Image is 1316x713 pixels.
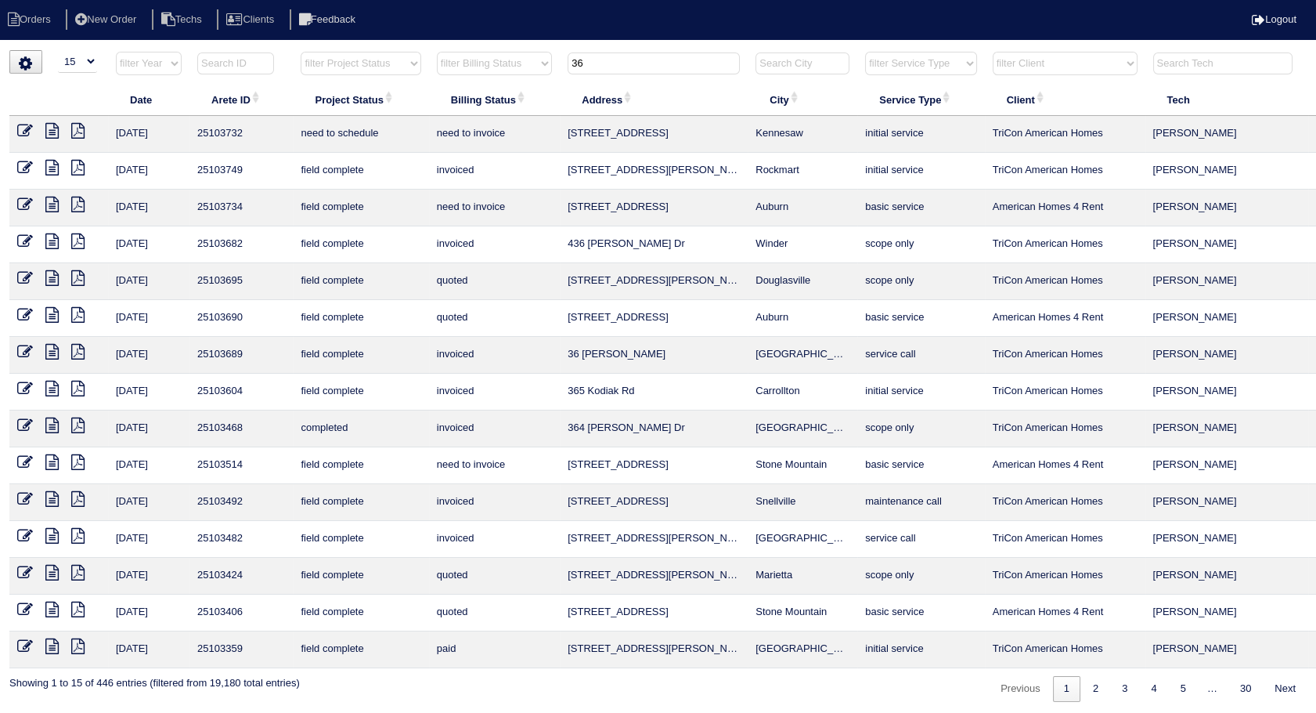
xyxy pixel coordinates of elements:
[1145,484,1309,521] td: [PERSON_NAME]
[1197,682,1228,694] span: …
[189,374,293,411] td: 25103604
[293,595,428,632] td: field complete
[293,521,428,558] td: field complete
[560,374,748,411] td: 365 Kodiak Rd
[857,374,984,411] td: initial service
[429,153,560,190] td: invoiced
[108,411,189,447] td: [DATE]
[189,521,293,558] td: 25103482
[108,337,189,374] td: [DATE]
[1145,411,1309,447] td: [PERSON_NAME]
[560,226,748,263] td: 436 [PERSON_NAME] Dr
[560,263,748,300] td: [STREET_ADDRESS][PERSON_NAME]
[108,558,189,595] td: [DATE]
[1145,116,1309,153] td: [PERSON_NAME]
[857,190,984,226] td: basic service
[985,116,1145,153] td: TriCon American Homes
[748,226,857,263] td: Winder
[293,153,428,190] td: field complete
[560,83,748,116] th: Address: activate to sort column ascending
[217,13,287,25] a: Clients
[1145,83,1309,116] th: Tech
[429,190,560,226] td: need to invoice
[857,632,984,668] td: initial service
[9,668,300,690] div: Showing 1 to 15 of 446 entries (filtered from 19,180 total entries)
[985,484,1145,521] td: TriCon American Homes
[748,263,857,300] td: Douglasville
[857,263,984,300] td: scope only
[108,153,189,190] td: [DATE]
[1145,447,1309,484] td: [PERSON_NAME]
[293,411,428,447] td: completed
[429,632,560,668] td: paid
[857,447,984,484] td: basic service
[1145,153,1309,190] td: [PERSON_NAME]
[985,447,1145,484] td: American Homes 4 Rent
[1153,52,1293,74] input: Search Tech
[429,595,560,632] td: quoted
[189,300,293,337] td: 25103690
[560,190,748,226] td: [STREET_ADDRESS]
[1082,676,1109,702] a: 2
[429,521,560,558] td: invoiced
[1140,676,1167,702] a: 4
[985,153,1145,190] td: TriCon American Homes
[1145,300,1309,337] td: [PERSON_NAME]
[429,558,560,595] td: quoted
[189,337,293,374] td: 25103689
[1145,632,1309,668] td: [PERSON_NAME]
[429,411,560,447] td: invoiced
[293,300,428,337] td: field complete
[1170,676,1197,702] a: 5
[755,52,849,74] input: Search City
[985,411,1145,447] td: TriCon American Homes
[748,632,857,668] td: [GEOGRAPHIC_DATA]
[293,484,428,521] td: field complete
[748,558,857,595] td: Marietta
[189,226,293,263] td: 25103682
[429,116,560,153] td: need to invoice
[560,337,748,374] td: 36 [PERSON_NAME]
[152,9,215,31] li: Techs
[560,411,748,447] td: 364 [PERSON_NAME] Dr
[108,447,189,484] td: [DATE]
[293,190,428,226] td: field complete
[748,521,857,558] td: [GEOGRAPHIC_DATA]
[108,263,189,300] td: [DATE]
[985,595,1145,632] td: American Homes 4 Rent
[293,263,428,300] td: field complete
[66,9,149,31] li: New Order
[985,374,1145,411] td: TriCon American Homes
[748,447,857,484] td: Stone Mountain
[985,521,1145,558] td: TriCon American Homes
[108,83,189,116] th: Date
[293,374,428,411] td: field complete
[1145,226,1309,263] td: [PERSON_NAME]
[1145,521,1309,558] td: [PERSON_NAME]
[748,374,857,411] td: Carrollton
[108,632,189,668] td: [DATE]
[189,190,293,226] td: 25103734
[1145,374,1309,411] td: [PERSON_NAME]
[429,374,560,411] td: invoiced
[1145,337,1309,374] td: [PERSON_NAME]
[985,83,1145,116] th: Client: activate to sort column ascending
[748,337,857,374] td: [GEOGRAPHIC_DATA]
[857,337,984,374] td: service call
[293,447,428,484] td: field complete
[108,374,189,411] td: [DATE]
[108,484,189,521] td: [DATE]
[1145,595,1309,632] td: [PERSON_NAME]
[857,595,984,632] td: basic service
[985,190,1145,226] td: American Homes 4 Rent
[429,83,560,116] th: Billing Status: activate to sort column ascending
[1111,676,1138,702] a: 3
[748,595,857,632] td: Stone Mountain
[1264,676,1307,702] a: Next
[66,13,149,25] a: New Order
[189,411,293,447] td: 25103468
[748,116,857,153] td: Kennesaw
[108,116,189,153] td: [DATE]
[748,411,857,447] td: [GEOGRAPHIC_DATA]
[217,9,287,31] li: Clients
